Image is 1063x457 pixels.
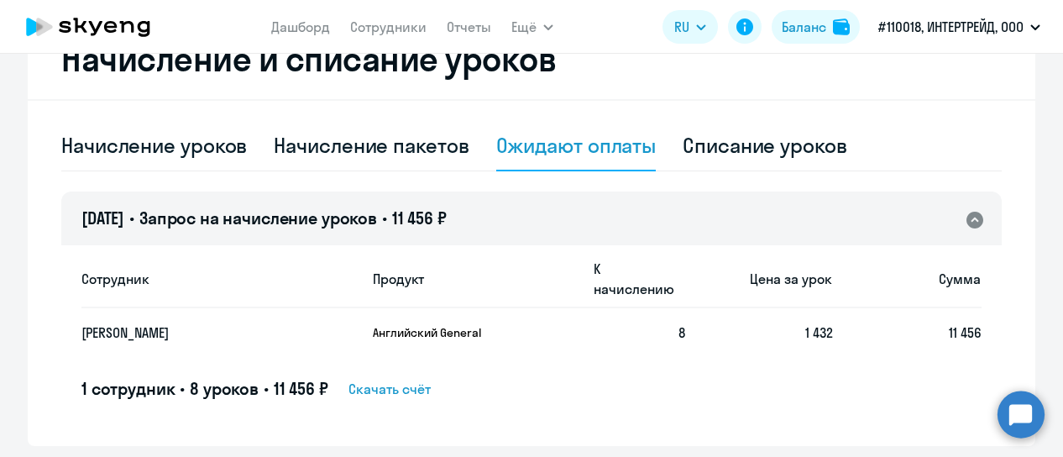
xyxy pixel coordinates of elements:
span: 11 456 ₽ [392,207,447,228]
img: balance [833,18,850,35]
div: Начисление пакетов [274,132,469,159]
span: • [180,378,185,399]
p: [PERSON_NAME] [81,323,327,342]
span: 1 сотрудник [81,378,175,399]
th: Цена за урок [685,250,834,308]
span: Ещё [511,17,537,37]
span: 8 [678,324,685,341]
a: Отчеты [447,18,491,35]
span: Запрос на начисление уроков [139,207,377,228]
span: • [264,378,269,399]
th: Продукт [359,250,580,308]
button: Ещё [511,10,553,44]
p: #110018, ИНТЕРТРЕЙД, ООО [878,17,1024,37]
span: • [129,207,134,228]
span: RU [674,17,689,37]
span: 1 432 [805,324,833,341]
span: [DATE] [81,207,124,228]
button: Балансbalance [772,10,860,44]
span: • [382,207,387,228]
div: Списание уроков [683,132,847,159]
div: Начисление уроков [61,132,247,159]
button: #110018, ИНТЕРТРЕЙД, ООО [870,7,1049,47]
span: Скачать счёт [348,379,431,399]
th: Сумма [833,250,982,308]
span: 11 456 ₽ [274,378,328,399]
p: Английский General [373,325,499,340]
span: 11 456 [949,324,982,341]
a: Дашборд [271,18,330,35]
div: Ожидают оплаты [496,132,657,159]
a: Сотрудники [350,18,427,35]
button: RU [662,10,718,44]
th: К начислению [580,250,685,308]
span: 8 уроков [190,378,259,399]
th: Сотрудник [81,250,359,308]
div: Баланс [782,17,826,37]
h2: Начисление и списание уроков [61,39,1002,79]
